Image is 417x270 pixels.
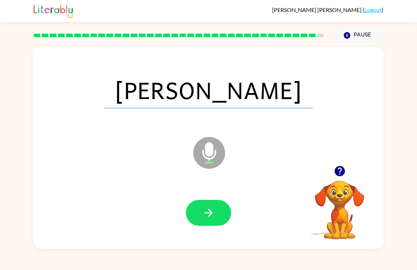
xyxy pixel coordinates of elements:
video: Your browser must support playing .mp4 files to use Literably. Please try using another browser. [304,170,375,240]
span: [PERSON_NAME] [PERSON_NAME] [272,6,363,13]
span: [PERSON_NAME] [104,71,313,108]
a: Logout [364,6,382,13]
button: Pause [332,27,383,44]
div: ( ) [272,6,383,13]
img: Literably [34,3,73,18]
